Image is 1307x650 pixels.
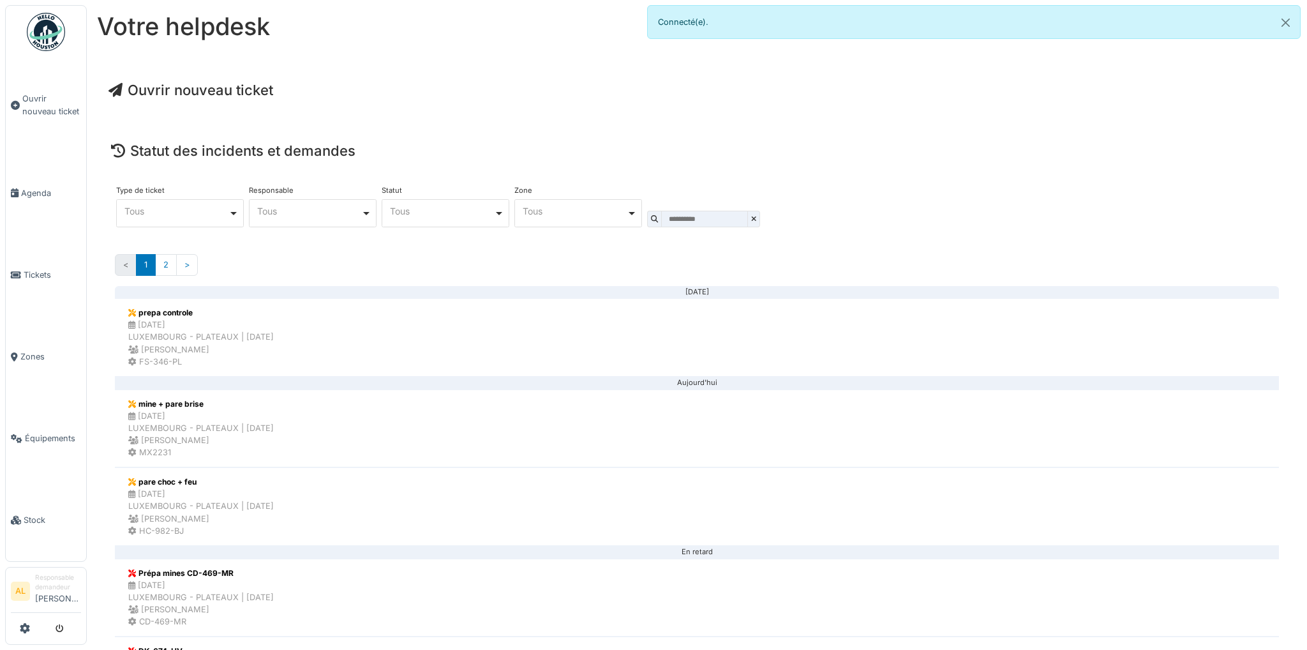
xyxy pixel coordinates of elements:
li: [PERSON_NAME] [35,573,81,610]
div: [DATE] [125,292,1269,293]
nav: Pages [115,254,1279,285]
div: [DATE] LUXEMBOURG - PLATEAUX | [DATE] [PERSON_NAME] [128,488,274,525]
a: Ouvrir nouveau ticket [6,58,86,152]
div: Connecté(e). [647,5,1301,39]
a: 2 [155,254,177,275]
div: Tous [124,208,228,215]
span: Agenda [21,187,81,199]
span: Zones [20,351,81,363]
div: Responsable demandeur [35,573,81,593]
div: prepa controle [128,307,274,319]
div: MX2231 [128,446,274,458]
div: En retard [125,552,1269,553]
label: Type de ticket [116,187,165,194]
h4: Statut des incidents et demandes [111,142,1283,159]
span: Ouvrir nouveau ticket [22,93,81,117]
div: [DATE] LUXEMBOURG - PLATEAUX | [DATE] [PERSON_NAME] [128,319,274,356]
button: Close [1271,6,1300,40]
div: Prépa mines CD-469-MR [128,568,274,579]
div: HC-982-BJ [128,525,274,537]
div: Tous [390,208,494,215]
a: Ouvrir nouveau ticket [108,82,273,98]
a: prepa controle [DATE]LUXEMBOURG - PLATEAUX | [DATE] [PERSON_NAME] FS-346-PL [115,298,1279,377]
div: [DATE] LUXEMBOURG - PLATEAUX | [DATE] [PERSON_NAME] [128,579,274,616]
a: Équipements [6,398,86,480]
img: Badge_color-CXgf-gQk.svg [27,13,65,51]
div: FS-346-PL [128,356,274,368]
a: Stock [6,480,86,561]
div: pare choc + feu [128,476,274,488]
a: pare choc + feu [DATE]LUXEMBOURG - PLATEAUX | [DATE] [PERSON_NAME] HC-982-BJ [115,467,1279,546]
div: CD-469-MR [128,616,274,628]
span: Équipements [25,432,81,444]
span: Stock [24,514,81,526]
a: Zones [6,316,86,398]
li: AL [11,582,30,601]
div: Aujourd'hui [125,382,1269,384]
label: Zone [514,187,532,194]
a: AL Responsable demandeur[PERSON_NAME] [11,573,81,613]
a: Suivant [176,254,198,275]
div: [DATE] LUXEMBOURG - PLATEAUX | [DATE] [PERSON_NAME] [128,410,274,447]
div: Tous [257,208,361,215]
a: Agenda [6,152,86,234]
label: Statut [382,187,402,194]
span: Tickets [24,269,81,281]
div: mine + pare brise [128,398,274,410]
a: mine + pare brise [DATE]LUXEMBOURG - PLATEAUX | [DATE] [PERSON_NAME] MX2231 [115,389,1279,468]
div: Tous [523,208,627,215]
a: Prépa mines CD-469-MR [DATE]LUXEMBOURG - PLATEAUX | [DATE] [PERSON_NAME] CD-469-MR [115,559,1279,637]
a: Tickets [6,234,86,315]
a: 1 [136,254,156,275]
label: Responsable [249,187,294,194]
